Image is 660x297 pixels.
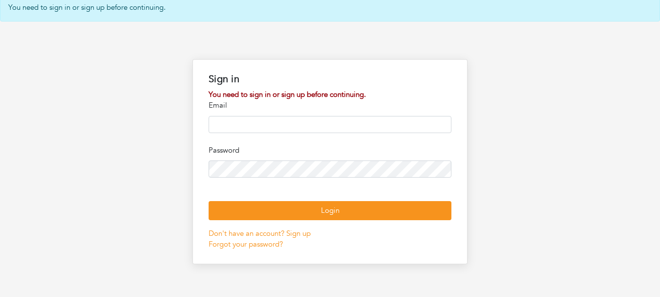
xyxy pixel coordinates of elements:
[209,100,451,111] p: Email
[209,73,451,85] h1: Sign in
[209,239,283,249] a: Forgot your password?
[209,201,451,220] button: Login
[209,89,451,100] div: You need to sign in or sign up before continuing.
[209,228,311,238] a: Don't have an account? Sign up
[209,145,451,156] p: Password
